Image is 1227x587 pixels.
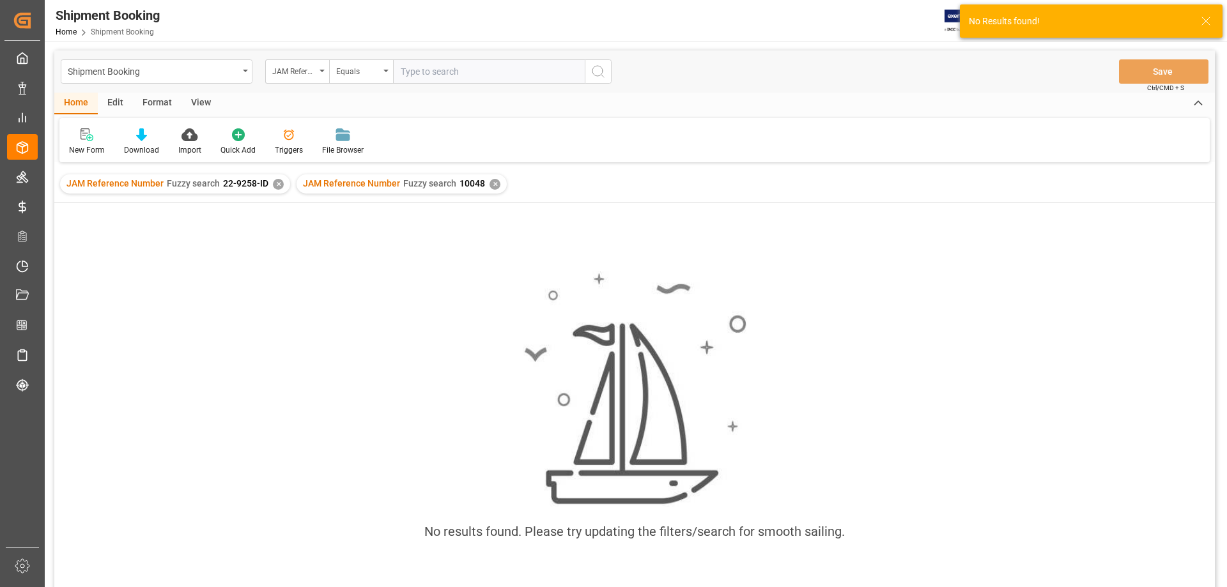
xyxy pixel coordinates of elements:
div: No Results found! [969,15,1189,28]
span: Fuzzy search [403,178,456,188]
button: open menu [265,59,329,84]
button: open menu [61,59,252,84]
div: Equals [336,63,380,77]
input: Type to search [393,59,585,84]
img: Exertis%20JAM%20-%20Email%20Logo.jpg_1722504956.jpg [945,10,989,32]
div: Download [124,144,159,156]
button: search button [585,59,612,84]
div: ✕ [273,179,284,190]
button: open menu [329,59,393,84]
div: Shipment Booking [56,6,160,25]
div: JAM Reference Number [272,63,316,77]
button: Save [1119,59,1208,84]
div: File Browser [322,144,364,156]
span: 10048 [459,178,485,188]
img: smooth_sailing.jpeg [523,271,746,507]
div: Edit [98,93,133,114]
span: JAM Reference Number [303,178,400,188]
div: Format [133,93,181,114]
span: JAM Reference Number [66,178,164,188]
span: 22-9258-ID [223,178,268,188]
div: Quick Add [220,144,256,156]
div: New Form [69,144,105,156]
div: ✕ [490,179,500,190]
a: Home [56,27,77,36]
div: Shipment Booking [68,63,238,79]
span: Ctrl/CMD + S [1147,83,1184,93]
div: Triggers [275,144,303,156]
span: Fuzzy search [167,178,220,188]
div: Import [178,144,201,156]
div: No results found. Please try updating the filters/search for smooth sailing. [424,522,845,541]
div: View [181,93,220,114]
div: Home [54,93,98,114]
